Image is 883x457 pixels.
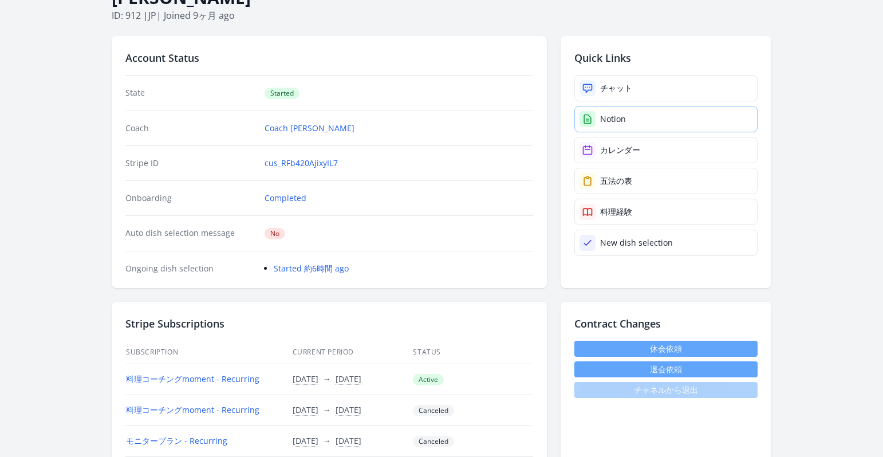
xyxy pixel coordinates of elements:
a: カレンダー [574,137,758,163]
dt: Coach [125,123,255,134]
h2: Account Status [125,50,533,66]
a: チャット [574,75,758,101]
span: No [265,228,285,239]
button: 退会依頼 [574,361,758,377]
a: 料理経験 [574,199,758,225]
div: New dish selection [600,237,673,249]
span: チャネルから退出 [574,382,758,398]
button: [DATE] [336,404,361,416]
th: Current Period [292,341,413,364]
a: Coach [PERSON_NAME] [265,123,354,134]
span: → [323,435,331,446]
a: 料理コーチングmoment - Recurring [126,373,259,384]
h2: Stripe Subscriptions [125,316,533,332]
span: Canceled [413,405,454,416]
button: [DATE] [293,373,318,385]
dt: Onboarding [125,192,255,204]
span: → [323,373,331,384]
div: 五法の表 [600,175,632,187]
a: cus_RFb420AjixyIL7 [265,157,338,169]
button: [DATE] [293,404,318,416]
div: 料理経験 [600,206,632,218]
h2: Quick Links [574,50,758,66]
a: Started 約6時間 ago [274,263,349,274]
button: [DATE] [336,435,361,447]
a: Completed [265,192,306,204]
div: チャット [600,82,632,94]
button: [DATE] [293,435,318,447]
a: 休会依頼 [574,341,758,357]
span: Started [265,88,299,99]
a: 五法の表 [574,168,758,194]
a: Notion [574,106,758,132]
th: Subscription [125,341,292,364]
div: Notion [600,113,626,125]
div: カレンダー [600,144,640,156]
span: Active [413,374,444,385]
span: → [323,404,331,415]
button: [DATE] [336,373,361,385]
p: ID: 912 | | Joined 9ヶ月 ago [112,9,771,22]
dt: Ongoing dish selection [125,263,255,274]
span: Canceled [413,436,454,447]
dt: Auto dish selection message [125,227,255,239]
dt: State [125,87,255,99]
a: New dish selection [574,230,758,256]
dt: Stripe ID [125,157,255,169]
th: Status [412,341,533,364]
a: 料理コーチングmoment - Recurring [126,404,259,415]
span: jp [148,9,156,22]
a: モニタープラン - Recurring [126,435,227,446]
h2: Contract Changes [574,316,758,332]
